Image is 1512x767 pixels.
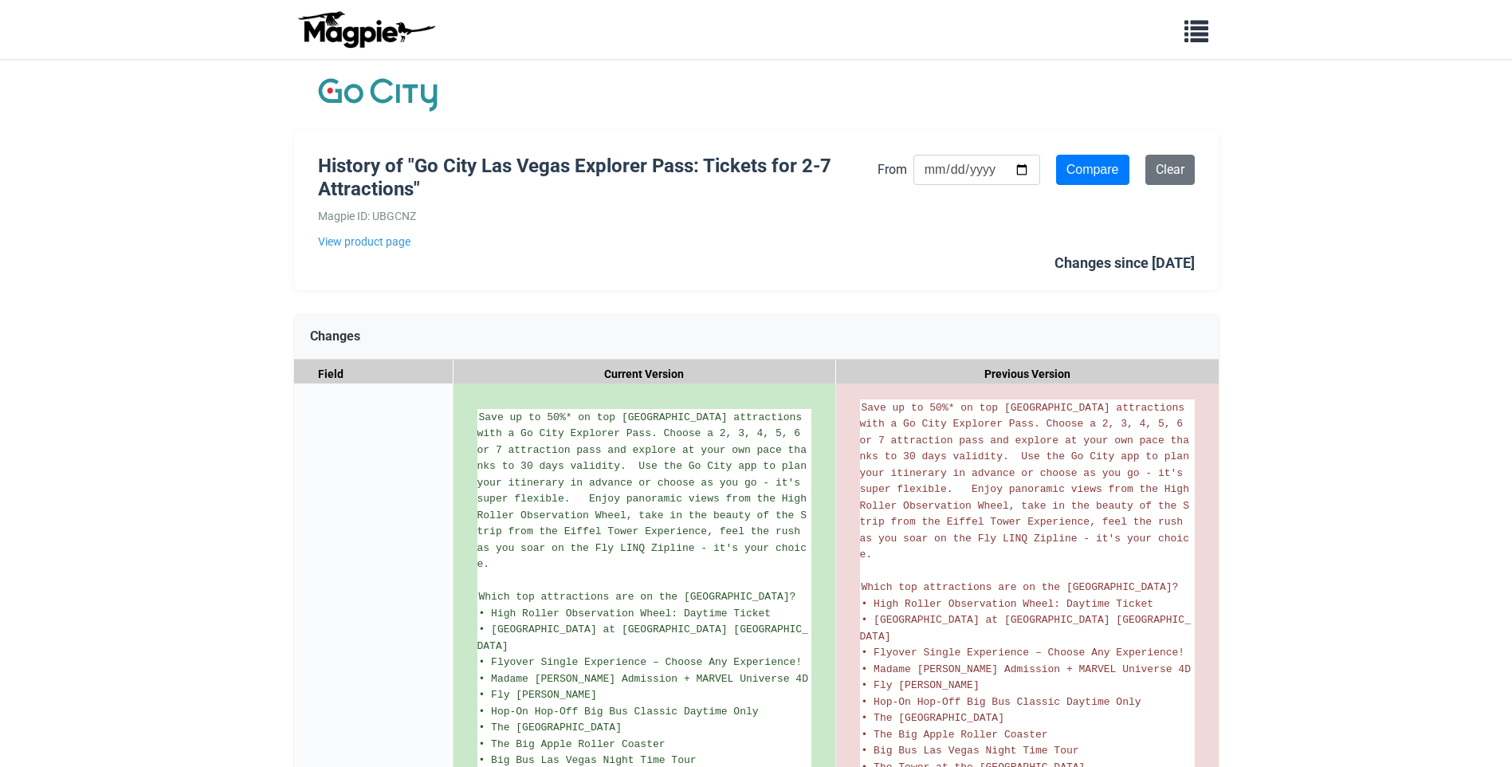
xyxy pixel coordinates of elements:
[862,647,1185,659] span: • Flyover Single Experience – Choose Any Experience!
[1145,155,1195,185] a: Clear
[479,673,808,685] span: • Madame [PERSON_NAME] Admission + MARVEL Universe 4D
[862,598,1154,610] span: • High Roller Observation Wheel: Daytime Ticket
[479,722,622,734] span: • The [GEOGRAPHIC_DATA]
[454,360,836,389] div: Current Version
[479,656,803,668] span: • Flyover Single Experience – Choose Any Experience!
[862,729,1048,741] span: • The Big Apple Roller Coaster
[318,75,438,115] img: Company Logo
[294,10,438,49] img: logo-ab69f6fb50320c5b225c76a69d11143b.png
[479,706,759,718] span: • Hop-On Hop-Off Big Bus Classic Daytime Only
[318,155,878,201] h1: History of "Go City Las Vegas Explorer Pass: Tickets for 2-7 Attractions"
[1056,155,1129,185] input: Compare
[1054,252,1195,275] div: Changes since [DATE]
[318,233,878,250] a: View product page
[477,623,808,652] span: • [GEOGRAPHIC_DATA] at [GEOGRAPHIC_DATA] [GEOGRAPHIC_DATA]
[862,696,1141,708] span: • Hop-On Hop-Off Big Bus Classic Daytime Only
[860,402,1196,561] span: Save up to 50%* on top [GEOGRAPHIC_DATA] attractions with a Go City Explorer Pass. Choose a 2, 3,...
[836,360,1219,389] div: Previous Version
[294,360,454,389] div: Field
[862,745,1079,757] span: • Big Bus Las Vegas Night Time Tour
[860,614,1191,643] span: • [GEOGRAPHIC_DATA] at [GEOGRAPHIC_DATA] [GEOGRAPHIC_DATA]
[318,207,878,225] div: Magpie ID: UBGCNZ
[477,411,813,571] span: Save up to 50%* on top [GEOGRAPHIC_DATA] attractions with a Go City Explorer Pass. Choose a 2, 3,...
[862,663,1191,675] span: • Madame [PERSON_NAME] Admission + MARVEL Universe 4D
[479,689,597,701] span: • Fly [PERSON_NAME]
[479,754,697,766] span: • Big Bus Las Vegas Night Time Tour
[479,738,666,750] span: • The Big Apple Roller Coaster
[479,608,772,619] span: • High Roller Observation Wheel: Daytime Ticket
[878,159,907,180] label: From
[479,591,796,603] span: Which top attractions are on the [GEOGRAPHIC_DATA]?
[294,314,1219,360] div: Changes
[862,712,1004,724] span: • The [GEOGRAPHIC_DATA]
[862,581,1179,593] span: Which top attractions are on the [GEOGRAPHIC_DATA]?
[862,679,980,691] span: • Fly [PERSON_NAME]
